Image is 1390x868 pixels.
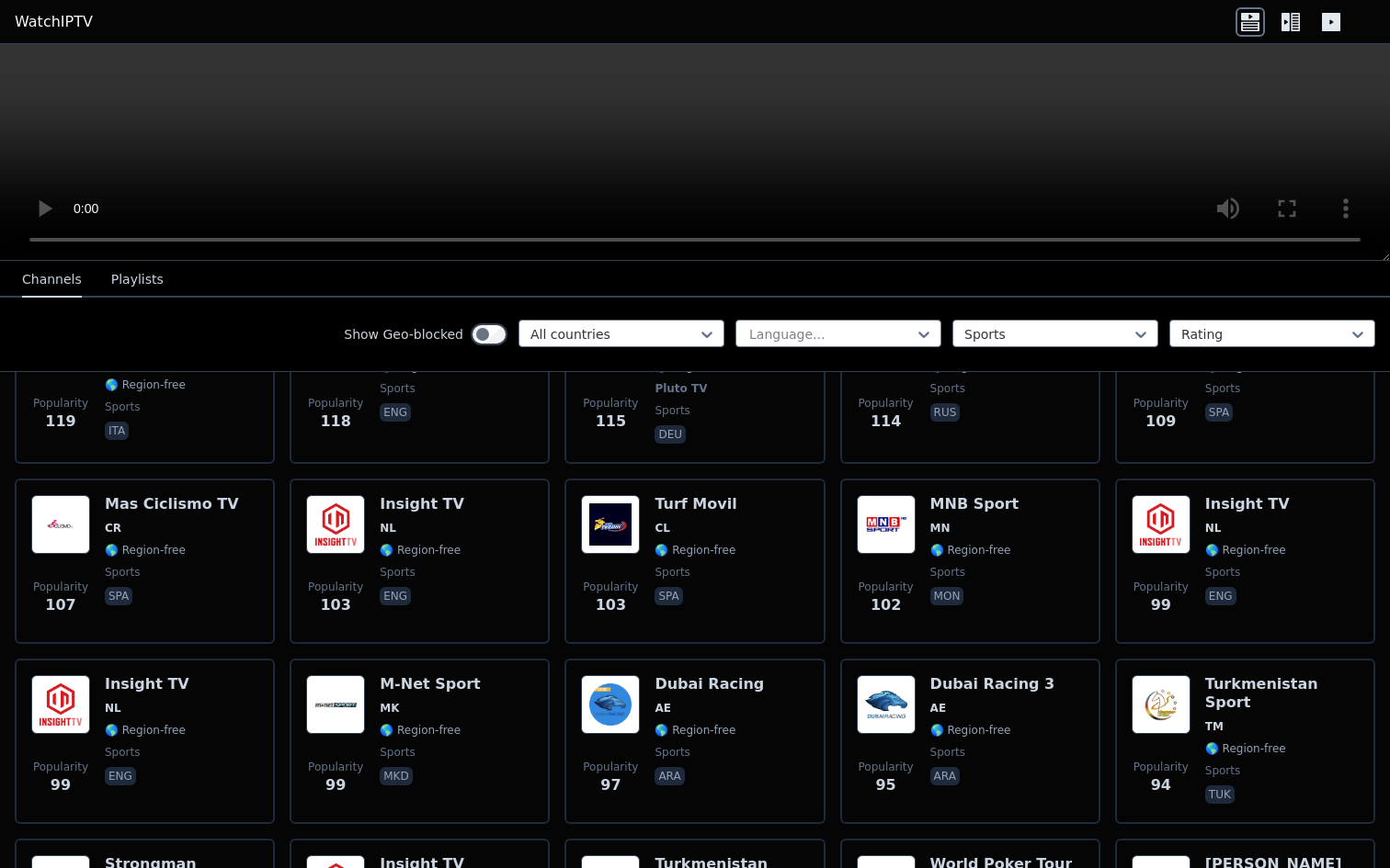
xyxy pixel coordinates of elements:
[344,325,463,344] label: Show Geo-blocked
[871,411,901,433] span: 114
[930,723,1011,738] span: 🌎 Region-free
[1205,763,1240,778] span: sports
[596,411,626,433] span: 115
[320,411,350,433] span: 118
[655,587,682,605] p: spa
[930,701,946,716] span: AE
[45,411,75,433] span: 119
[859,760,914,774] span: Popularity
[930,543,1011,558] span: 🌎 Region-free
[105,543,186,558] span: 🌎 Region-free
[1134,760,1189,774] span: Popularity
[1151,774,1171,796] span: 94
[655,745,689,760] span: sports
[31,495,90,554] img: Mas Ciclismo TV
[655,381,707,396] span: Pluto TV
[1132,495,1191,554] img: Insight TV
[33,396,88,411] span: Popularity
[930,745,965,760] span: sports
[1205,565,1240,580] span: sports
[15,11,93,33] a: WatchIPTV
[1205,587,1236,605] p: eng
[1151,594,1171,616] span: 99
[45,594,75,616] span: 107
[306,675,365,734] img: M-Net Sport
[105,767,136,785] p: eng
[380,587,411,605] p: eng
[1205,381,1240,396] span: sports
[655,425,686,444] p: deu
[105,565,140,580] span: sports
[871,594,901,616] span: 102
[655,521,669,535] span: CL
[1134,396,1189,411] span: Popularity
[1145,411,1176,433] span: 109
[655,767,684,785] p: ara
[1134,580,1189,594] span: Popularity
[930,587,964,605] p: mon
[105,701,121,716] span: NL
[655,543,735,558] span: 🌎 Region-free
[320,594,350,616] span: 103
[859,396,914,411] span: Popularity
[308,760,363,774] span: Popularity
[581,675,640,734] img: Dubai Racing
[1205,543,1286,558] span: 🌎 Region-free
[857,495,916,554] img: MNB Sport
[1205,403,1233,422] p: spa
[105,723,186,738] span: 🌎 Region-free
[655,495,736,513] h6: Turf Movil
[380,543,461,558] span: 🌎 Region-free
[380,521,396,535] span: NL
[1205,495,1290,513] h6: Insight TV
[306,495,365,554] img: Insight TV
[600,774,621,796] span: 97
[655,403,689,418] span: sports
[380,565,415,580] span: sports
[930,675,1055,693] h6: Dubai Racing 3
[581,495,640,554] img: Turf Movil
[1205,741,1286,756] span: 🌎 Region-free
[380,675,481,693] h6: M-Net Sport
[105,400,140,414] span: sports
[930,521,951,535] span: MN
[380,403,411,422] p: eng
[857,675,916,734] img: Dubai Racing 3
[105,745,140,760] span: sports
[859,580,914,594] span: Popularity
[596,594,626,616] span: 103
[930,495,1020,513] h6: MNB Sport
[655,565,689,580] span: sports
[33,580,88,594] span: Popularity
[51,774,71,796] span: 99
[583,396,638,411] span: Popularity
[655,723,735,738] span: 🌎 Region-free
[105,422,129,440] p: ita
[22,263,82,298] button: Channels
[105,521,121,535] span: CR
[655,701,670,716] span: AE
[930,767,960,785] p: ara
[105,675,189,693] h6: Insight TV
[380,745,415,760] span: sports
[1205,521,1222,535] span: NL
[105,495,239,513] h6: Mas Ciclismo TV
[380,495,464,513] h6: Insight TV
[31,675,90,734] img: Insight TV
[308,396,363,411] span: Popularity
[380,701,399,716] span: MK
[308,580,363,594] span: Popularity
[380,723,461,738] span: 🌎 Region-free
[1132,675,1191,734] img: Turkmenistan Sport
[105,587,132,605] p: spa
[380,767,412,785] p: mkd
[583,760,638,774] span: Popularity
[1205,785,1235,804] p: tuk
[111,263,164,298] button: Playlists
[875,774,895,796] span: 95
[930,381,965,396] span: sports
[325,774,346,796] span: 99
[583,580,638,594] span: Popularity
[930,565,965,580] span: sports
[105,378,186,392] span: 🌎 Region-free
